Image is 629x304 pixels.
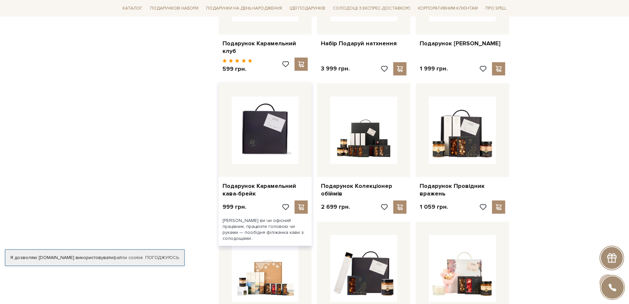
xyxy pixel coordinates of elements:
[223,65,253,73] p: 599 грн.
[232,97,299,164] img: Подарунок Карамельний кава-брейк
[203,3,285,14] span: Подарунки на День народження
[287,3,328,14] span: Ідеї подарунків
[420,203,448,211] p: 1 059 грн.
[219,214,312,246] div: [PERSON_NAME] ви чи офісний працівник, працюєте головою чи руками — пообідня філіжанка кави з сол...
[147,3,201,14] span: Подарункові набори
[321,203,350,211] p: 2 699 грн.
[420,182,505,198] a: Подарунок Провідник вражень
[113,255,143,260] a: файли cookie
[5,255,184,261] div: Я дозволяю [DOMAIN_NAME] використовувати
[420,65,448,72] p: 1 999 грн.
[223,203,246,211] p: 999 грн.
[321,182,406,198] a: Подарунок Колекціонер обіймів
[321,65,350,72] p: 3 999 грн.
[483,3,509,14] span: Про Spell
[223,40,308,55] a: Подарунок Карамельний клуб
[321,40,406,47] a: Набір Подаруй натхнення
[145,255,179,261] a: Погоджуюсь
[330,3,413,14] a: Солодощі з експрес-доставкою
[415,3,480,14] a: Корпоративним клієнтам
[420,40,505,47] a: Подарунок [PERSON_NAME]
[120,3,145,14] span: Каталог
[223,182,308,198] a: Подарунок Карамельний кава-брейк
